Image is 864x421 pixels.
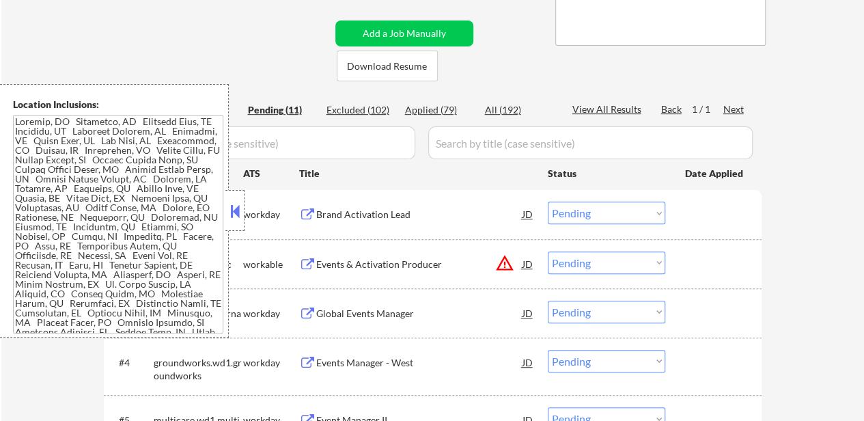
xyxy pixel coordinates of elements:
[335,21,473,46] button: Add a Job Manually
[243,208,299,221] div: workday
[337,51,438,81] button: Download Resume
[428,126,753,159] input: Search by title (case sensitive)
[299,167,535,180] div: Title
[316,307,522,321] div: Global Events Manager
[685,167,745,180] div: Date Applied
[548,161,665,185] div: Status
[521,252,535,276] div: JD
[108,126,415,159] input: Search by company (case sensitive)
[119,356,143,370] div: #4
[521,301,535,325] div: JD
[248,103,316,117] div: Pending (11)
[154,356,243,383] div: groundworks.wd1.groundworks
[316,208,522,221] div: Brand Activation Lead
[485,103,553,117] div: All (192)
[572,103,645,116] div: View All Results
[326,103,395,117] div: Excluded (102)
[521,202,535,226] div: JD
[243,258,299,271] div: workable
[405,103,473,117] div: Applied (79)
[661,103,683,116] div: Back
[13,98,223,111] div: Location Inclusions:
[243,356,299,370] div: workday
[495,254,514,273] button: warning_amber
[243,167,299,180] div: ATS
[692,103,723,116] div: 1 / 1
[316,258,522,271] div: Events & Activation Producer
[723,103,745,116] div: Next
[521,350,535,375] div: JD
[243,307,299,321] div: workday
[316,356,522,370] div: Events Manager - West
